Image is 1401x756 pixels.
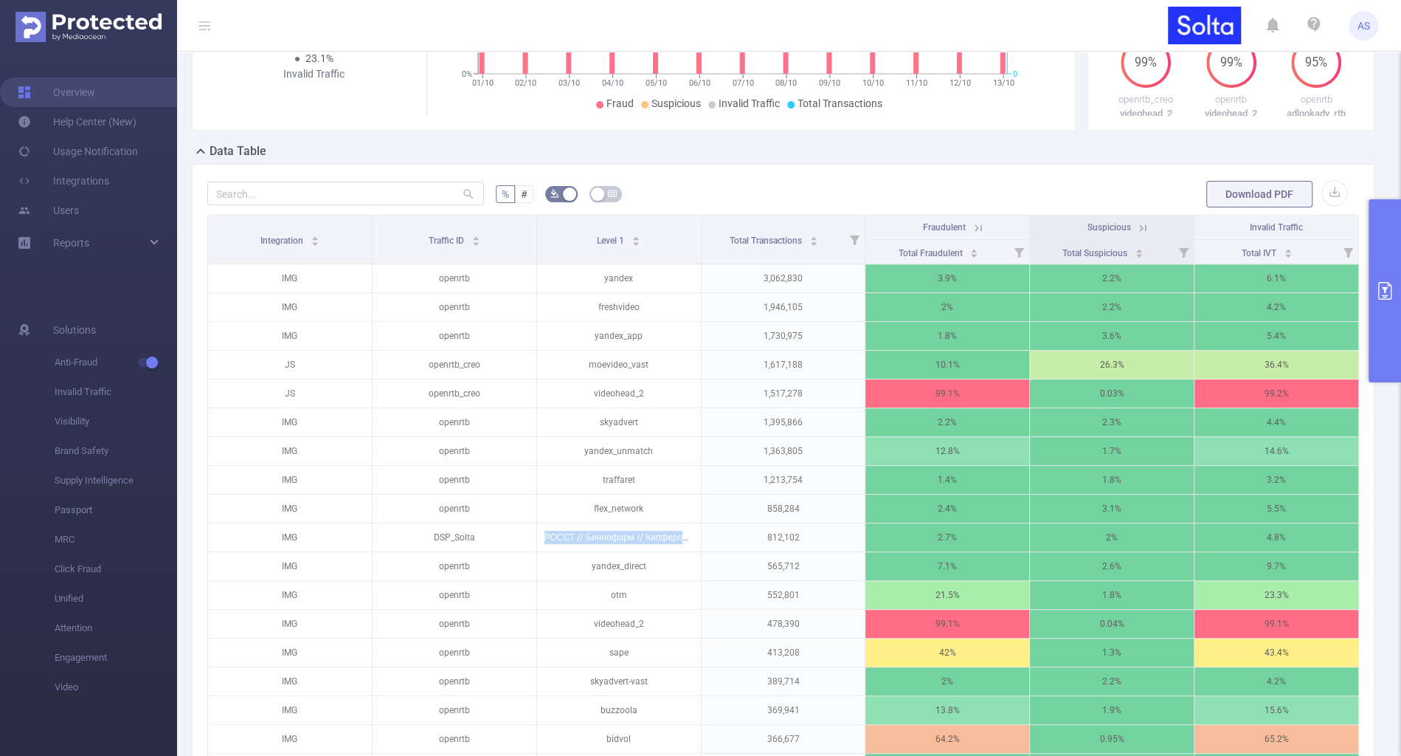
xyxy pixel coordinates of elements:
[18,137,138,166] a: Usage Notification
[1062,248,1130,258] span: Total Suspicious
[373,466,536,494] p: openrtb
[55,436,177,466] span: Brand Safety
[373,437,536,465] p: openrtb
[865,495,1029,523] p: 2.4%
[471,234,480,243] div: Sort
[606,97,634,109] span: Fraud
[18,166,109,196] a: Integrations
[949,78,971,88] tspan: 12/10
[969,247,978,255] div: Sort
[1030,264,1194,292] p: 2.2%
[702,322,865,350] p: 1,730,975
[208,581,372,609] p: IMG
[521,188,527,200] span: #
[208,552,372,580] p: IMG
[1030,408,1194,436] p: 2.3%
[373,581,536,609] p: openrtb
[1194,495,1358,523] p: 5.5%
[537,466,701,494] p: traffaret
[537,725,701,753] p: bidvol
[702,495,865,523] p: 858,284
[311,234,319,238] i: icon: caret-up
[1284,252,1292,256] i: icon: caret-down
[1194,466,1358,494] p: 3.2%
[207,182,484,205] input: Search...
[865,639,1029,667] p: 42%
[208,696,372,724] p: IMG
[537,437,701,465] p: yandex_unmatch
[373,264,536,292] p: openrtb
[55,584,177,614] span: Unified
[1030,437,1194,465] p: 1.7%
[305,52,333,64] span: 23.1%
[1194,379,1358,408] p: 99.2%
[55,614,177,643] span: Attention
[373,610,536,638] p: openrtb
[537,379,701,408] p: videohead_2
[55,554,177,584] span: Click Fraud
[730,236,804,246] span: Total Transactions
[702,408,865,436] p: 1,395,866
[1030,639,1194,667] p: 1.3%
[1030,523,1194,551] p: 2%
[429,236,466,246] span: Traffic ID
[1173,240,1194,264] i: Filter menu
[1194,581,1358,609] p: 23.3%
[208,379,372,408] p: JS
[263,66,364,82] div: Invalid Traffic
[1030,725,1194,753] p: 0.95%
[632,234,640,243] div: Sort
[208,293,372,321] p: IMG
[1030,495,1194,523] p: 3.1%
[1030,552,1194,580] p: 2.6%
[208,408,372,436] p: IMG
[537,322,701,350] p: yandex_app
[18,78,95,107] a: Overview
[1194,351,1358,379] p: 36.4%
[646,78,667,88] tspan: 05/10
[865,725,1029,753] p: 64.2%
[55,348,177,377] span: Anti-Fraud
[373,351,536,379] p: openrtb_creo
[865,379,1029,408] p: 99.1%
[809,234,818,243] div: Sort
[462,69,472,79] tspan: 0%
[373,322,536,350] p: openrtb
[373,639,536,667] p: openrtb
[632,240,640,244] i: icon: caret-down
[537,293,701,321] p: freshvideo
[55,643,177,673] span: Engagement
[809,234,817,238] i: icon: caret-up
[208,639,372,667] p: IMG
[702,293,865,321] p: 1,946,105
[55,673,177,702] span: Video
[702,379,865,408] p: 1,517,278
[55,407,177,436] span: Visibility
[373,495,536,523] p: openrtb
[1206,181,1312,207] button: Download PDF
[1338,240,1358,264] i: Filter menu
[702,351,865,379] p: 1,617,188
[537,667,701,695] p: skyadvert-vast
[608,189,617,198] i: icon: table
[537,264,701,292] p: yandex
[210,142,266,160] h2: Data Table
[1030,322,1194,350] p: 3.6%
[602,78,623,88] tspan: 04/10
[865,437,1029,465] p: 12.8%
[1030,610,1194,638] p: 0.04%
[865,408,1029,436] p: 2.2%
[865,264,1029,292] p: 3.9%
[53,228,89,258] a: Reports
[844,216,865,264] i: Filter menu
[865,610,1029,638] p: 99.1%
[537,408,701,436] p: skyadvert
[373,725,536,753] p: openrtb
[632,234,640,238] i: icon: caret-up
[1273,106,1359,121] p: adlookadv_rtb
[865,696,1029,724] p: 13.8%
[819,78,840,88] tspan: 09/10
[702,581,865,609] p: 552,801
[702,610,865,638] p: 478,390
[865,667,1029,695] p: 2%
